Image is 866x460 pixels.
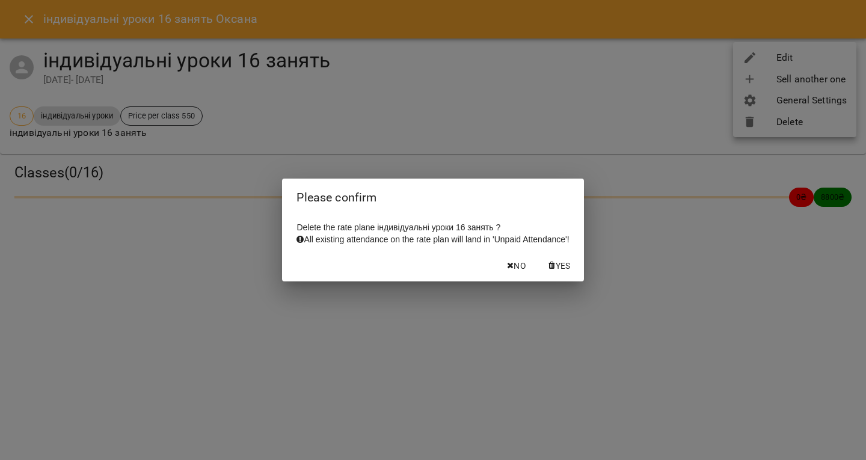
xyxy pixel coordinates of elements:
[541,255,579,277] button: Yes
[296,188,569,207] h2: Please confirm
[296,235,569,244] span: All existing attendance on the rate plan will land in 'Unpaid Attendance'!
[296,222,569,244] span: Delete the rate plane індивідуальні уроки 16 занять ?
[497,255,536,277] button: No
[514,259,526,273] span: No
[556,259,571,273] span: Yes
